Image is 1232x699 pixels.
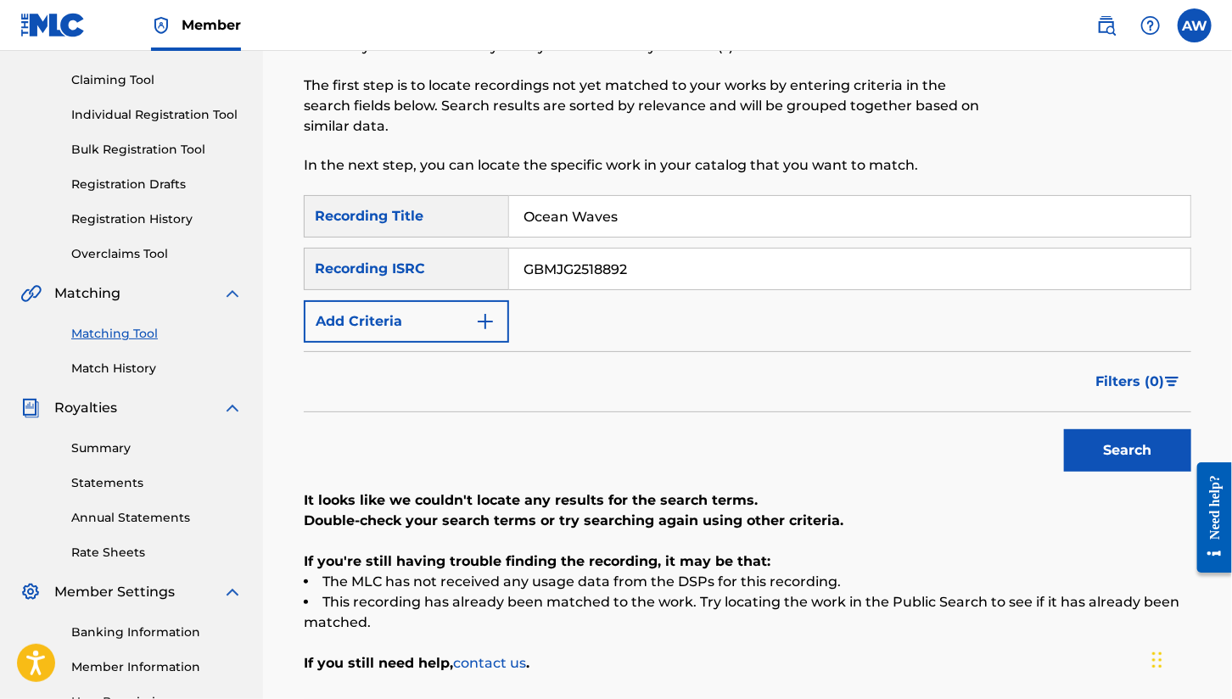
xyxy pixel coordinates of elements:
p: In the next step, you can locate the specific work in your catalog that you want to match. [304,155,987,176]
span: Member [182,15,241,35]
img: help [1140,15,1161,36]
form: Search Form [304,195,1191,480]
a: Rate Sheets [71,544,243,562]
p: The first step is to locate recordings not yet matched to your works by entering criteria in the ... [304,75,987,137]
p: If you still need help, . [304,653,1191,674]
div: Help [1134,8,1168,42]
a: Member Information [71,658,243,676]
a: Banking Information [71,624,243,641]
img: expand [222,283,243,304]
p: Double-check your search terms or try searching again using other criteria. [304,511,1191,531]
span: Filters ( 0 ) [1095,372,1164,392]
iframe: Chat Widget [1147,618,1232,699]
a: Annual Statements [71,509,243,527]
button: Add Criteria [304,300,509,343]
img: expand [222,582,243,602]
img: search [1096,15,1117,36]
a: Individual Registration Tool [71,106,243,124]
li: This recording has already been matched to the work. Try locating the work in the Public Search t... [304,592,1191,633]
li: The MLC has not received any usage data from the DSPs for this recording. [304,572,1191,592]
div: User Menu [1178,8,1212,42]
a: Registration Drafts [71,176,243,193]
img: Matching [20,283,42,304]
a: Registration History [71,210,243,228]
a: Match History [71,360,243,377]
span: Matching [54,283,120,304]
img: Royalties [20,398,41,418]
span: Royalties [54,398,117,418]
a: Statements [71,474,243,492]
a: contact us [453,655,526,671]
div: Drag [1152,635,1162,685]
img: filter [1165,377,1179,387]
img: Top Rightsholder [151,15,171,36]
a: Summary [71,439,243,457]
img: Member Settings [20,582,41,602]
iframe: Resource Center [1184,450,1232,586]
p: It looks like we couldn't locate any results for the search terms. [304,490,1191,511]
a: Overclaims Tool [71,245,243,263]
a: Claiming Tool [71,71,243,89]
a: Public Search [1089,8,1123,42]
span: Member Settings [54,582,175,602]
p: If you're still having trouble finding the recording, it may be that: [304,551,1191,572]
button: Search [1064,429,1191,472]
img: 9d2ae6d4665cec9f34b9.svg [475,311,496,332]
img: expand [222,398,243,418]
img: MLC Logo [20,13,86,37]
a: Bulk Registration Tool [71,141,243,159]
a: Matching Tool [71,325,243,343]
button: Filters (0) [1085,361,1191,403]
